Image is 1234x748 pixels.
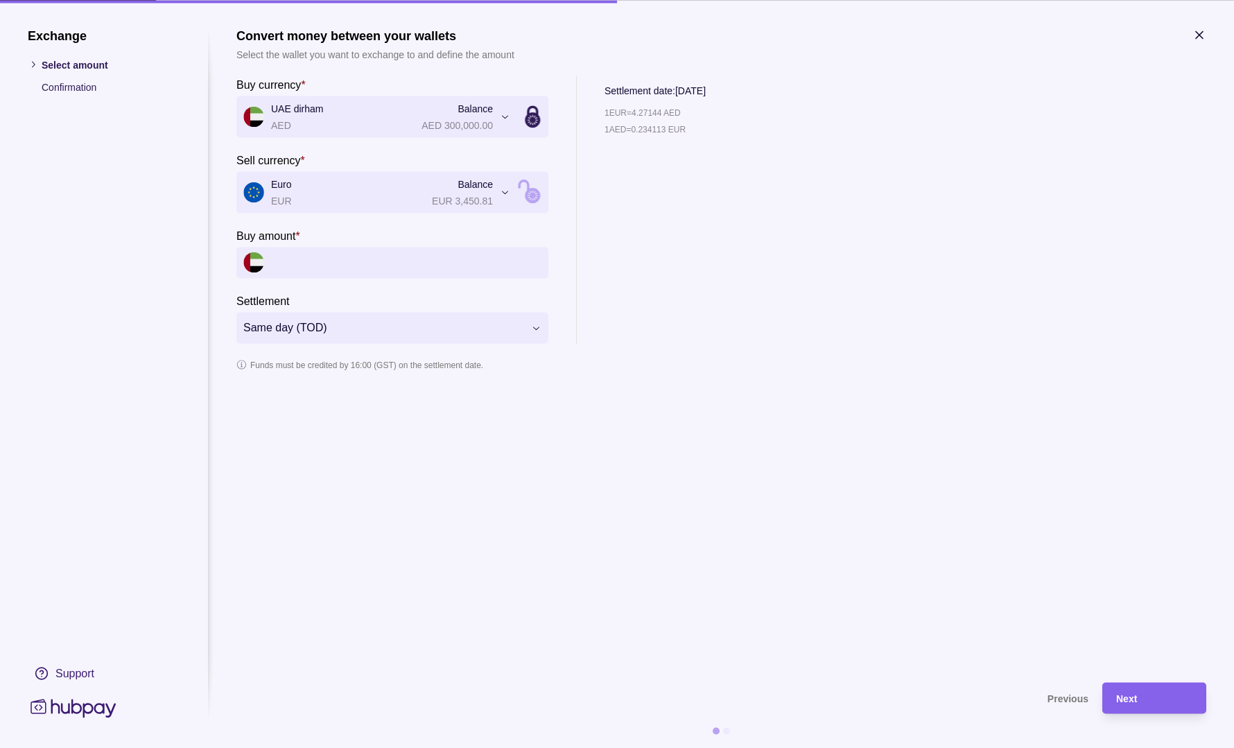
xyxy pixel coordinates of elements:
label: Buy currency [236,76,306,92]
p: Settlement date: [DATE] [605,82,706,98]
label: Settlement [236,292,289,308]
p: Select amount [42,57,180,72]
a: Support [28,659,180,688]
div: Support [55,666,94,681]
p: 1 AED = 0.234113 EUR [605,121,686,137]
img: ae [243,252,264,273]
span: Next [1116,693,1137,704]
button: Next [1102,682,1206,713]
p: Confirmation [42,79,180,94]
label: Buy amount [236,227,300,243]
input: amount [271,247,541,278]
p: Sell currency [236,154,300,166]
p: Settlement [236,295,289,306]
p: Buy amount [236,229,295,241]
p: Funds must be credited by 16:00 (GST) on the settlement date. [250,357,483,372]
button: Previous [236,682,1088,713]
p: Buy currency [236,78,301,90]
p: 1 EUR = 4.27144 AED [605,105,681,120]
h1: Exchange [28,28,180,43]
label: Sell currency [236,151,305,168]
h1: Convert money between your wallets [236,28,514,43]
span: Previous [1048,693,1088,704]
p: Select the wallet you want to exchange to and define the amount [236,46,514,62]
